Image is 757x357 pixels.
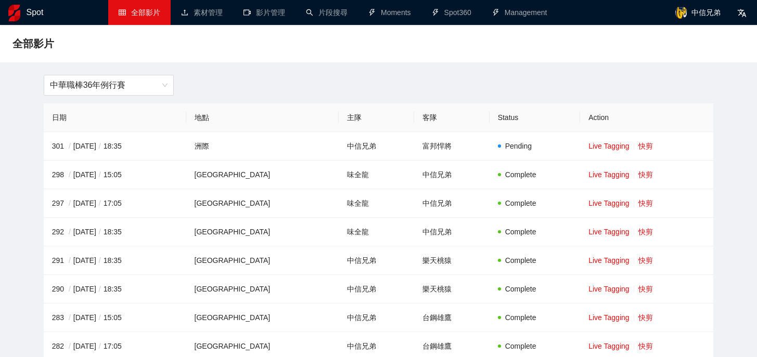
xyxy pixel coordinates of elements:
[339,103,414,132] th: 主隊
[131,8,160,17] span: 全部影片
[339,246,414,275] td: 中信兄弟
[44,275,186,303] td: 290 [DATE] 18:35
[66,199,73,207] span: /
[638,142,653,150] a: 快剪
[588,342,629,350] a: Live Tagging
[243,8,285,17] a: video-camera影片管理
[638,199,653,207] a: 快剪
[414,218,490,246] td: 中信兄弟
[588,228,629,236] a: Live Tagging
[638,313,653,322] a: 快剪
[414,246,490,275] td: 樂天桃猿
[580,103,713,132] th: Action
[432,8,471,17] a: thunderboltSpot360
[414,103,490,132] th: 客隊
[339,303,414,332] td: 中信兄弟
[588,142,629,150] a: Live Tagging
[186,132,339,161] td: 洲際
[505,170,536,179] span: Complete
[12,35,54,52] span: 全部影片
[588,313,629,322] a: Live Tagging
[96,142,104,150] span: /
[44,218,186,246] td: 292 [DATE] 18:35
[638,228,653,236] a: 快剪
[368,8,411,17] a: thunderboltMoments
[96,285,104,293] span: /
[505,142,532,150] span: Pending
[505,313,536,322] span: Complete
[119,9,126,16] span: table
[66,142,73,150] span: /
[414,189,490,218] td: 中信兄弟
[50,75,168,95] span: 中華職棒36年例行賽
[588,170,629,179] a: Live Tagging
[44,246,186,275] td: 291 [DATE] 18:35
[339,189,414,218] td: 味全龍
[638,256,653,265] a: 快剪
[186,275,339,303] td: [GEOGRAPHIC_DATA]
[505,285,536,293] span: Complete
[186,303,339,332] td: [GEOGRAPHIC_DATA]
[44,189,186,218] td: 297 [DATE] 17:05
[66,285,73,293] span: /
[306,8,348,17] a: search片段搜尋
[44,303,186,332] td: 283 [DATE] 15:05
[96,199,104,207] span: /
[8,5,20,21] img: logo
[96,342,104,350] span: /
[414,303,490,332] td: 台鋼雄鷹
[505,199,536,207] span: Complete
[66,170,73,179] span: /
[492,8,547,17] a: thunderboltManagement
[339,218,414,246] td: 味全龍
[414,132,490,161] td: 富邦悍將
[186,246,339,275] td: [GEOGRAPHIC_DATA]
[505,256,536,265] span: Complete
[44,103,186,132] th: 日期
[638,170,653,179] a: 快剪
[414,161,490,189] td: 中信兄弟
[638,285,653,293] a: 快剪
[339,132,414,161] td: 中信兄弟
[66,228,73,236] span: /
[44,161,186,189] td: 298 [DATE] 15:05
[66,342,73,350] span: /
[186,218,339,246] td: [GEOGRAPHIC_DATA]
[186,161,339,189] td: [GEOGRAPHIC_DATA]
[186,189,339,218] td: [GEOGRAPHIC_DATA]
[505,228,536,236] span: Complete
[66,256,73,265] span: /
[66,313,73,322] span: /
[490,103,581,132] th: Status
[588,199,629,207] a: Live Tagging
[588,285,629,293] a: Live Tagging
[588,256,629,265] a: Live Tagging
[339,161,414,189] td: 味全龍
[339,275,414,303] td: 中信兄弟
[638,342,653,350] a: 快剪
[186,103,339,132] th: 地點
[181,8,223,17] a: upload素材管理
[414,275,490,303] td: 樂天桃猿
[96,256,104,265] span: /
[44,132,186,161] td: 301 [DATE] 18:35
[96,228,104,236] span: /
[96,170,104,179] span: /
[505,342,536,350] span: Complete
[96,313,104,322] span: /
[675,6,687,19] img: avatar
